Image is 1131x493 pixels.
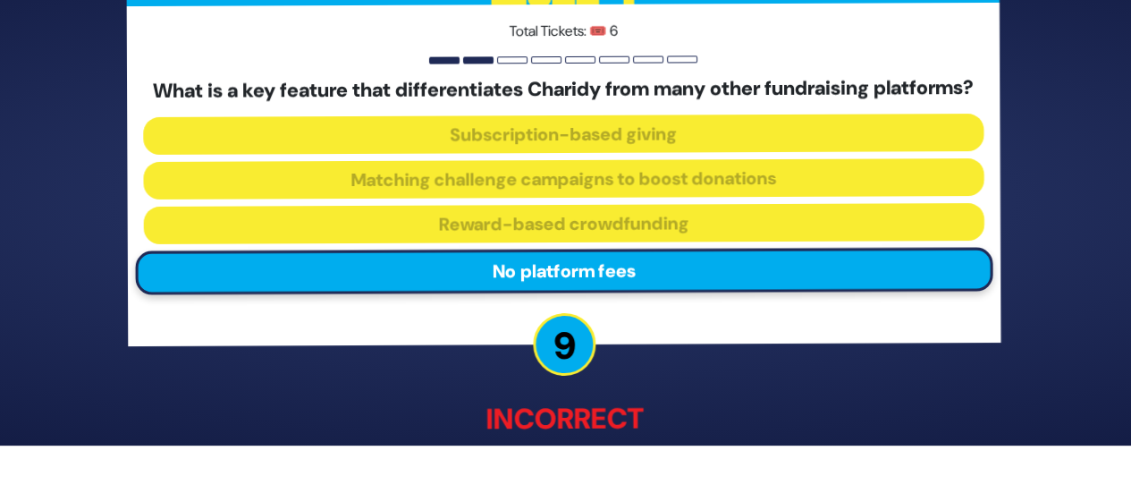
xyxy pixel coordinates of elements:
button: Matching challenge campaigns to boost donations [146,161,986,199]
h5: What is a key feature that differentiates Charidy from many other fundraising platforms? [146,78,986,101]
p: The correct answer is: Matching challenge campaigns to boost donations [130,445,1002,463]
p: Total Tickets: 🎟️ 6 [146,21,986,42]
button: Subscription-based giving [146,116,986,154]
button: Reward-based crowdfunding [146,206,986,243]
p: 9 [535,314,597,377]
button: No platform fees [137,250,994,293]
p: Incorrect [130,398,1002,441]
